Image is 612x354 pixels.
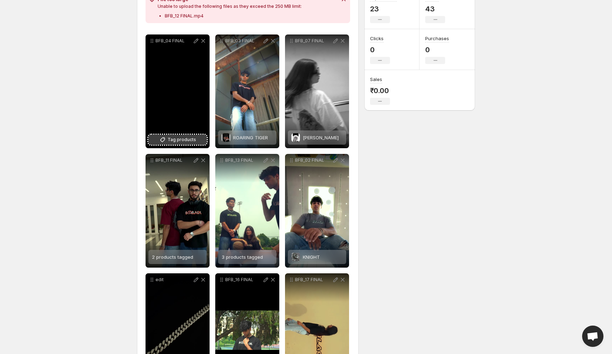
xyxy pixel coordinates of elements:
p: Unable to upload the following files as they exceed the 250 MB limit: [158,4,302,9]
div: BFB_11 FINAL2 products tagged [146,154,210,268]
span: [PERSON_NAME] [303,135,339,140]
span: KNIGHT [303,254,320,260]
p: BFB_04 FINAL [155,38,192,44]
p: 0 [425,45,449,54]
div: BFB_03 FINALROARING TIGERROARING TIGER [215,34,279,148]
h3: Clicks [370,35,384,42]
p: BFB_11 FINAL [155,157,192,163]
div: BFB_13 FINAL3 products tagged [215,154,279,268]
p: BFB_03 FINAL [225,38,262,44]
span: 3 products tagged [222,254,263,260]
div: Open chat [582,326,603,347]
span: Tag products [168,136,196,143]
div: BFB_07 FINALFELIS LEO[PERSON_NAME] [285,34,349,148]
button: Tag products [148,135,207,145]
div: BFB_02 FINALKNIGHTKNIGHT [285,154,349,268]
p: BFB_17 FINAL [295,277,332,283]
p: BFB_07 FINAL [295,38,332,44]
p: 0 [370,45,390,54]
p: 43 [425,5,445,13]
span: ROARING TIGER [233,135,268,140]
p: ₹0.00 [370,86,390,95]
h3: Sales [370,76,382,83]
h3: Purchases [425,35,449,42]
p: 23 [370,5,397,13]
span: 2 products tagged [152,254,193,260]
p: edit [155,277,192,283]
img: KNIGHT [291,253,300,261]
p: BFB_13 FINAL [225,157,262,163]
div: BFB_04 FINALTag products [146,34,210,148]
p: BFB_02 FINAL [295,157,332,163]
p: BFB_12 FINAL.mp4 [165,13,302,19]
p: BFB_16 FINAL [225,277,262,283]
